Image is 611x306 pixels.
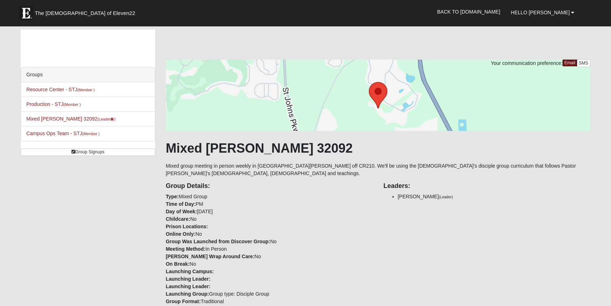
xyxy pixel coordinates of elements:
strong: Prison Locations: [166,224,208,229]
strong: [PERSON_NAME] Wrap Around Care: [166,254,255,259]
div: Mixed Group PM [DATE] No No No In Person No No Group type: Disciple Group Traditional [161,177,378,305]
h1: Mixed [PERSON_NAME] 32092 [166,141,591,156]
a: Resource Center - STJ(Member ) [26,87,95,92]
a: Production - STJ(Member ) [26,101,81,107]
a: Email [562,60,577,66]
span: The [DEMOGRAPHIC_DATA] of Eleven22 [35,10,135,17]
a: Mixed [PERSON_NAME] 32092(Leader) [26,116,116,122]
a: Hello [PERSON_NAME] [505,4,580,21]
a: Back to [DOMAIN_NAME] [432,3,505,21]
strong: Meeting Method: [166,246,205,252]
small: (Member ) [82,132,100,136]
span: Hello [PERSON_NAME] [511,10,570,15]
strong: Time of Day: [166,201,196,207]
strong: Online Only: [166,231,195,237]
small: (Member ) [77,88,95,92]
strong: Launching Campus: [166,269,214,274]
div: Groups [21,67,155,82]
strong: Group Was Launched from Discover Group: [166,239,270,244]
span: Your communication preference: [491,60,562,66]
strong: Childcare: [166,216,190,222]
img: Eleven22 logo [19,6,33,20]
small: (Member ) [63,102,81,107]
a: The [DEMOGRAPHIC_DATA] of Eleven22 [15,2,158,20]
a: Campus Ops Team - STJ(Member ) [26,131,100,136]
strong: Launching Leader: [166,284,210,289]
small: (Leader ) [97,117,116,121]
a: SMS [577,60,591,67]
strong: Launching Group: [166,291,209,297]
strong: Launching Leader: [166,276,210,282]
strong: Day of Week: [166,209,197,214]
strong: On Break: [166,261,190,267]
h4: Group Details: [166,182,373,190]
a: Group Signups [21,148,155,156]
h4: Leaders: [383,182,590,190]
strong: Type: [166,194,179,199]
small: (Leader) [439,195,453,199]
li: [PERSON_NAME] [398,193,590,200]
